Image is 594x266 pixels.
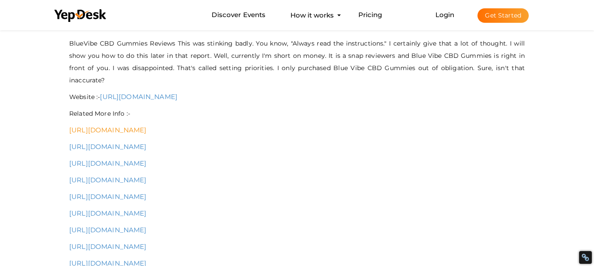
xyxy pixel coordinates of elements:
a: [URL][DOMAIN_NAME] [69,192,147,201]
button: Get Started [477,8,529,23]
img: website_grey.svg [14,23,21,30]
a: Pricing [358,7,382,23]
p: Related More Info :- [69,107,525,120]
a: [URL][DOMAIN_NAME] [100,92,177,101]
a: [URL][DOMAIN_NAME] [69,159,147,167]
a: [URL][DOMAIN_NAME] [69,226,147,234]
div: Domain Overview [33,56,78,62]
button: How it works [288,7,336,23]
img: tab_domain_overview_orange.svg [24,55,31,62]
div: Restore Info Box &#10;&#10;NoFollow Info:&#10; META-Robots NoFollow: &#09;true&#10; META-Robots N... [581,253,590,262]
p: BlueVibe CBD Gummies Reviews This was stinking badly. You know, "Always read the instructions." I... [69,37,525,86]
div: Keywords by Traffic [97,56,148,62]
a: [URL][DOMAIN_NAME] [69,242,147,251]
a: [URL][DOMAIN_NAME] [69,209,147,217]
div: Domain: [DOMAIN_NAME] [23,23,96,30]
img: tab_keywords_by_traffic_grey.svg [87,55,94,62]
a: [URL][DOMAIN_NAME] [69,176,147,184]
p: Website :- [69,91,525,103]
a: [URL][DOMAIN_NAME] [69,126,147,134]
img: logo_orange.svg [14,14,21,21]
a: [URL][DOMAIN_NAME] [69,142,147,151]
a: Login [435,11,455,19]
a: Discover Events [212,7,265,23]
div: v 4.0.25 [25,14,43,21]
